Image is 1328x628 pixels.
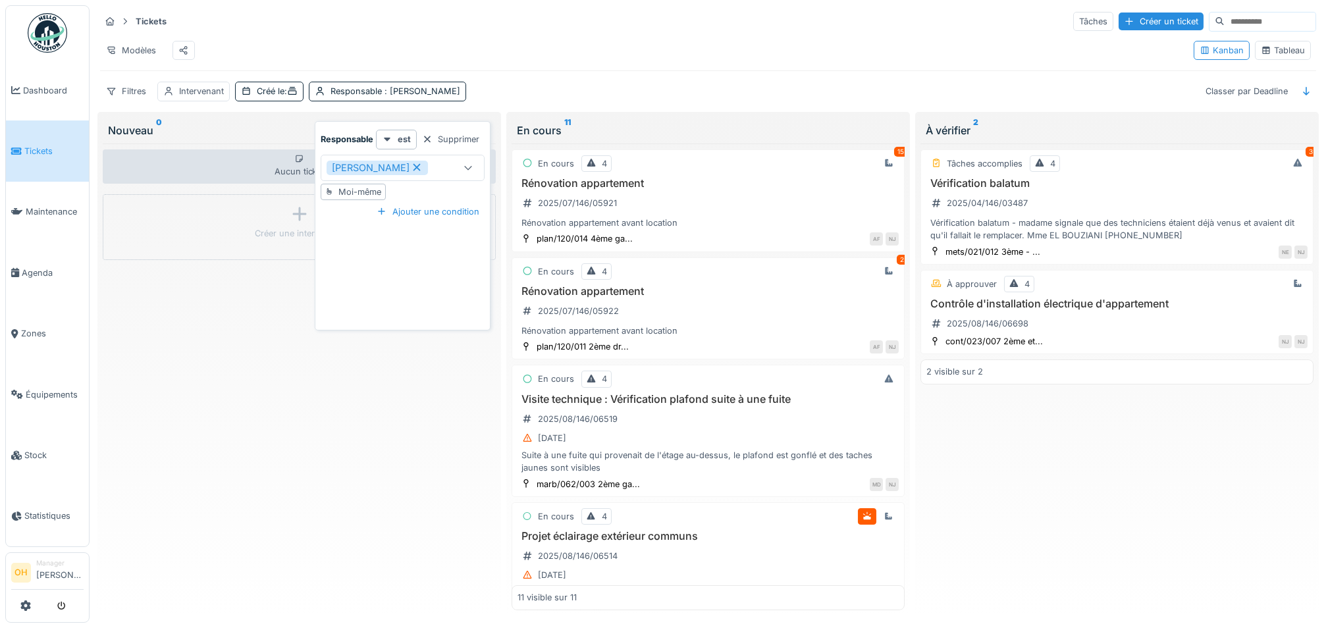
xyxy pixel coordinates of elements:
div: Aucun ticket [103,149,496,184]
div: 2025/08/146/06519 [538,413,618,425]
div: À approuver [947,278,997,290]
div: En cours [538,265,574,278]
div: Intervenant [179,85,224,97]
div: 15 [894,147,907,157]
div: [PERSON_NAME] [327,161,428,175]
span: Dashboard [23,84,84,97]
div: 4 [1024,278,1030,290]
div: NJ [886,478,899,491]
div: Classer par Deadline [1200,82,1294,101]
div: 2025/08/146/06514 [538,550,618,562]
sup: 11 [564,122,571,138]
div: Suite à une fuite qui provenait de l'étage au-dessus, le plafond est gonflé et des taches jaunes ... [518,449,899,474]
div: 2 [897,255,907,265]
div: MD [870,478,883,491]
div: NJ [886,340,899,353]
sup: 0 [156,122,162,138]
div: 2025/07/146/05922 [538,305,619,317]
span: Agenda [22,267,84,279]
div: Créer une intervention [255,227,344,240]
div: mets/021/012 3ème - ... [945,246,1040,258]
div: 4 [602,265,607,278]
h3: Vérification balatum [926,177,1308,190]
h3: Contrôle d'installation électrique d'appartement [926,298,1308,310]
div: Vérification balatum - madame signale que des techniciens étaient déjà venus et avaient dit qu'il... [926,217,1308,242]
div: Rénovation appartement avant location [518,217,899,229]
div: Modèles [100,41,162,60]
div: Nouveau [108,122,491,138]
sup: 2 [973,122,978,138]
div: [DATE] [538,569,566,581]
div: cont/023/007 2ème et... [945,335,1043,348]
div: [DATE] [538,432,566,444]
div: 2025/04/146/03487 [947,197,1028,209]
strong: Responsable [321,133,373,145]
div: NJ [1294,246,1308,259]
div: Filtres [100,82,152,101]
img: Badge_color-CXgf-gQk.svg [28,13,67,53]
span: : [PERSON_NAME] [382,86,460,96]
div: En cours [517,122,899,138]
span: Tickets [24,145,84,157]
div: Tableau [1261,44,1305,57]
h3: Rénovation appartement [518,177,899,190]
div: 11 visible sur 11 [518,592,577,604]
h3: Rénovation appartement [518,285,899,298]
span: Statistiques [24,510,84,522]
div: Tâches accomplies [947,157,1023,170]
div: NJ [1294,335,1308,348]
div: Rénovation appartement avant location [518,325,899,337]
span: Zones [21,327,84,340]
div: Supprimer [417,130,485,148]
div: plan/120/014 4ème ga... [537,232,633,245]
div: En cours [538,373,574,385]
div: Responsable [331,85,460,97]
span: Stock [24,449,84,461]
div: marb/062/003 2ème ga... [537,478,640,490]
strong: Tickets [130,15,172,28]
div: En cours [538,157,574,170]
div: À vérifier [926,122,1308,138]
div: Créer un ticket [1119,13,1204,30]
h3: Projet éclairage extérieur communs [518,530,899,542]
div: plan/120/011 2ème dr... [537,340,629,353]
div: Manager [36,558,84,568]
div: En cours [538,510,574,523]
div: Créé le [257,85,298,97]
li: [PERSON_NAME] [36,558,84,587]
div: Kanban [1200,44,1244,57]
div: Ajouter une condition [371,203,485,221]
div: 2025/07/146/05921 [538,197,617,209]
div: AF [870,232,883,246]
span: Équipements [26,388,84,401]
div: 4 [1050,157,1055,170]
div: 2025/08/146/06698 [947,317,1028,330]
div: 4 [602,510,607,523]
div: Tâches [1073,12,1113,31]
div: 3 [1306,147,1316,157]
div: AF [870,340,883,353]
div: 4 [602,157,607,170]
strong: est [398,133,411,145]
h3: Visite technique : Vérification plafond suite à une fuite [518,393,899,406]
div: Moi-même [338,186,381,198]
span: : [284,86,298,96]
span: Maintenance [26,205,84,218]
div: NJ [886,232,899,246]
div: NJ [1279,335,1292,348]
div: NE [1279,246,1292,259]
li: OH [11,563,31,583]
div: 4 [602,373,607,385]
div: 2 visible sur 2 [926,365,983,378]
